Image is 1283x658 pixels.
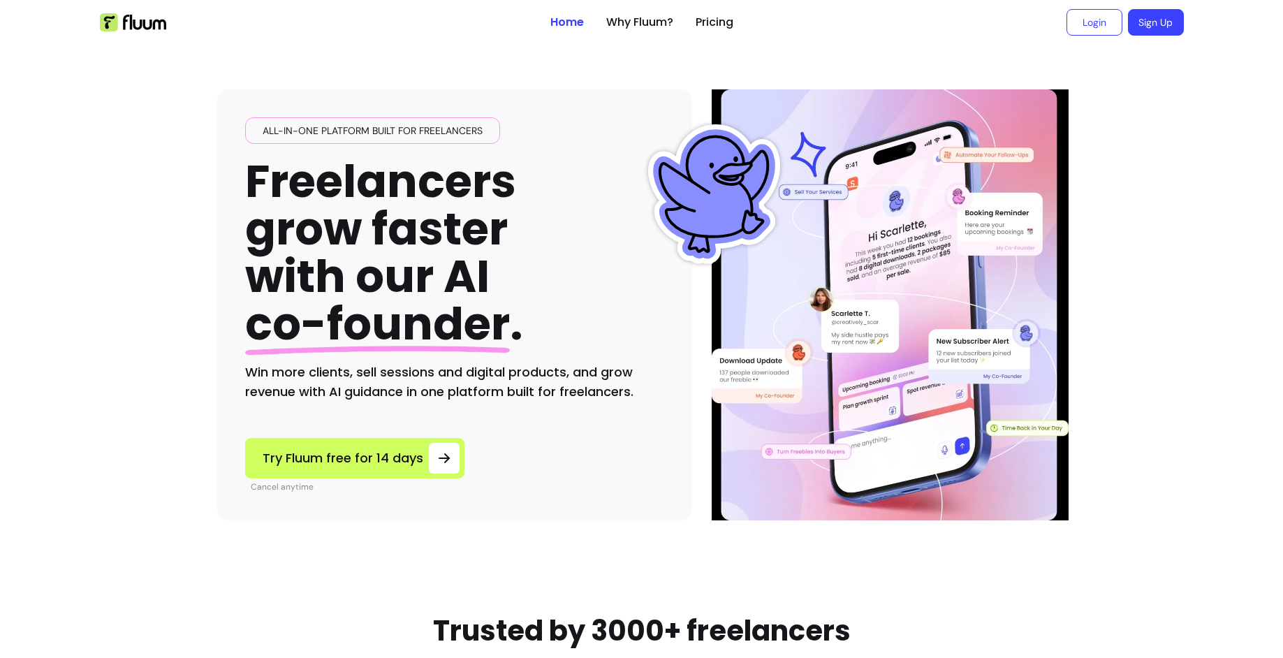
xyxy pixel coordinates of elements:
a: Sign Up [1128,9,1184,36]
a: Why Fluum? [606,14,673,31]
a: Try Fluum free for 14 days [245,438,464,478]
a: Home [550,14,584,31]
a: Pricing [696,14,733,31]
img: Fluum Duck sticker [645,124,784,264]
span: All-in-one platform built for freelancers [257,124,488,138]
h2: Win more clients, sell sessions and digital products, and grow revenue with AI guidance in one pl... [245,363,664,402]
span: co-founder [245,293,510,355]
span: Try Fluum free for 14 days [263,448,423,468]
p: Cancel anytime [251,481,464,492]
a: Login [1066,9,1122,36]
h1: Freelancers grow faster with our AI . [245,158,523,349]
img: Fluum Logo [100,13,166,31]
img: Illustration of Fluum AI Co-Founder on a smartphone, showing solo business performance insights s... [714,89,1066,520]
